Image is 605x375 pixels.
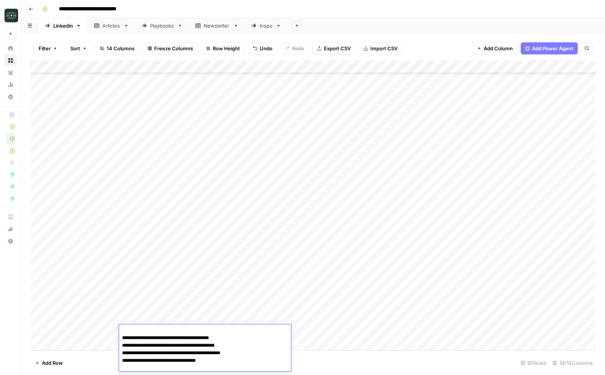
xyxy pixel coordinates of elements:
[201,42,245,54] button: Row Height
[248,42,277,54] button: Undo
[549,357,596,369] div: 14/14 Columns
[5,54,17,67] a: Browse
[324,45,351,52] span: Export CSV
[107,45,135,52] span: 14 Columns
[204,22,230,29] div: Newsletter
[154,45,193,52] span: Freeze Columns
[53,22,73,29] div: Linkedin
[95,42,139,54] button: 14 Columns
[5,9,18,22] img: Catalyst Logo
[521,42,578,54] button: Add Power Agent
[5,223,17,235] button: What's new?
[532,45,573,52] span: Add Power Agent
[245,18,288,33] a: Inspo
[5,67,17,79] a: Your Data
[39,18,88,33] a: Linkedin
[260,22,273,29] div: Inspo
[142,42,198,54] button: Freeze Columns
[280,42,309,54] button: Redo
[5,211,17,223] a: AirOps Academy
[34,42,62,54] button: Filter
[370,45,398,52] span: Import CSV
[42,359,63,367] span: Add Row
[213,45,240,52] span: Row Height
[472,42,518,54] button: Add Column
[518,357,549,369] div: 65 Rows
[5,235,17,247] button: Help + Support
[292,45,304,52] span: Redo
[5,42,17,54] a: Home
[135,18,189,33] a: Playbooks
[88,18,135,33] a: Articles
[39,45,51,52] span: Filter
[70,45,80,52] span: Sort
[484,45,513,52] span: Add Column
[5,79,17,91] a: Usage
[189,18,245,33] a: Newsletter
[31,357,67,369] button: Add Row
[5,6,17,25] button: Workspace: Catalyst
[150,22,174,29] div: Playbooks
[312,42,356,54] button: Export CSV
[359,42,402,54] button: Import CSV
[5,91,17,103] a: Settings
[102,22,121,29] div: Articles
[65,42,92,54] button: Sort
[260,45,272,52] span: Undo
[5,223,16,235] div: What's new?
